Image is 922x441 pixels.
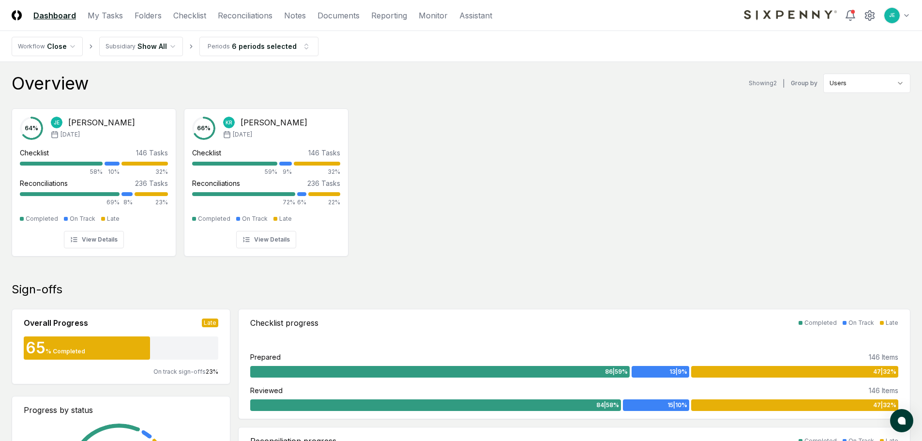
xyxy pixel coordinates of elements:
[18,42,45,51] div: Workflow
[24,404,218,416] div: Progress by status
[24,317,88,329] div: Overall Progress
[667,401,687,410] span: 15 | 10 %
[135,178,168,188] div: 236 Tasks
[153,368,206,375] span: On track sign-offs
[308,198,340,207] div: 22%
[60,130,80,139] span: [DATE]
[12,10,22,20] img: Logo
[307,178,340,188] div: 236 Tasks
[136,148,168,158] div: 146 Tasks
[12,101,176,257] a: 64%JE[PERSON_NAME][DATE]Checklist146 Tasks58%10%32%Reconciliations236 Tasks69%8%23%CompletedOn Tr...
[226,119,232,126] span: KR
[26,214,58,223] div: Completed
[783,78,785,89] div: |
[68,117,135,128] div: [PERSON_NAME]
[294,167,340,176] div: 32%
[886,319,898,327] div: Late
[873,401,896,410] span: 47 | 32 %
[121,167,168,176] div: 32%
[241,117,307,128] div: [PERSON_NAME]
[308,148,340,158] div: 146 Tasks
[20,198,120,207] div: 69%
[873,367,896,376] span: 47 | 32 %
[198,214,230,223] div: Completed
[371,10,407,21] a: Reporting
[791,80,817,86] label: Group by
[596,401,619,410] span: 84 | 58 %
[12,282,910,297] div: Sign-offs
[121,198,133,207] div: 8%
[106,42,136,51] div: Subsidiary
[88,10,123,21] a: My Tasks
[33,10,76,21] a: Dashboard
[242,214,268,223] div: On Track
[107,214,120,223] div: Late
[54,119,60,126] span: JE
[869,352,898,362] div: 146 Items
[202,319,218,327] div: Late
[419,10,448,21] a: Monitor
[20,178,68,188] div: Reconciliations
[192,167,277,176] div: 59%
[192,198,295,207] div: 72%
[250,385,283,395] div: Reviewed
[669,367,687,376] span: 13 | 9 %
[232,41,297,51] div: 6 periods selected
[105,167,120,176] div: 10%
[284,10,306,21] a: Notes
[889,12,895,19] span: JE
[135,198,168,207] div: 23%
[236,231,296,248] button: View Details
[233,130,252,139] span: [DATE]
[279,214,292,223] div: Late
[184,101,348,257] a: 66%KR[PERSON_NAME][DATE]Checklist146 Tasks59%9%32%Reconciliations236 Tasks72%6%22%CompletedOn Tra...
[317,10,360,21] a: Documents
[45,347,85,356] div: % Completed
[70,214,95,223] div: On Track
[848,319,874,327] div: On Track
[238,309,910,419] a: Checklist progressCompletedOn TrackLatePrepared146 Items86|59%13|9%47|32%Reviewed146 Items84|58%1...
[173,10,206,21] a: Checklist
[12,37,318,56] nav: breadcrumb
[20,148,49,158] div: Checklist
[199,37,318,56] button: Periods6 periods selected
[605,367,628,376] span: 86 | 59 %
[869,385,898,395] div: 146 Items
[206,368,218,375] span: 23 %
[135,10,162,21] a: Folders
[279,167,292,176] div: 9%
[744,10,837,20] img: Sixpenny logo
[297,198,306,207] div: 6%
[250,352,281,362] div: Prepared
[218,10,272,21] a: Reconciliations
[208,42,230,51] div: Periods
[804,319,837,327] div: Completed
[250,317,318,329] div: Checklist progress
[24,340,45,356] div: 65
[459,10,492,21] a: Assistant
[192,178,240,188] div: Reconciliations
[890,409,913,432] button: atlas-launcher
[64,231,124,248] button: View Details
[20,167,103,176] div: 58%
[192,148,221,158] div: Checklist
[12,74,89,93] div: Overview
[883,7,901,24] button: JE
[749,79,777,88] div: Showing 2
